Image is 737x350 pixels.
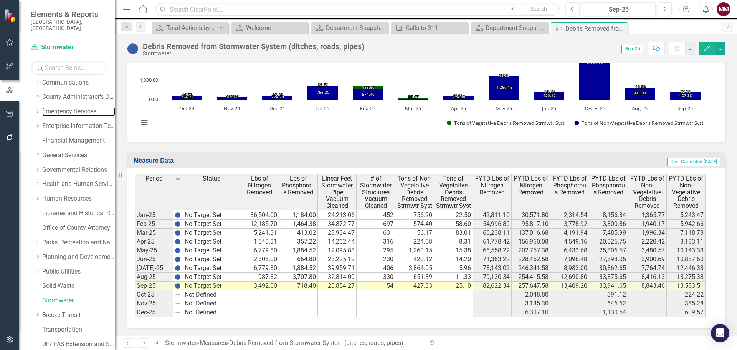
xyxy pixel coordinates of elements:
[318,282,357,290] td: 20,854.27
[550,229,589,237] td: 4,191.94
[667,158,720,166] span: Last Calculated [DATE]
[175,283,181,289] img: BgCOk07PiH71IgAAAABJRU5ErkJggg==
[357,255,395,264] td: 230
[42,136,115,145] a: Financial Management
[628,229,667,237] td: 1,996.34
[667,299,706,308] td: 385.28
[42,340,115,349] a: UF/IFAS Extension and Sustainability
[135,264,173,273] td: [DATE]-25
[670,91,701,100] path: Sep-25, 427.33. Tons of Non-Vegetative Debris Removed Strmwtr Syst.
[667,237,706,246] td: 8,183.11
[362,91,375,97] text: 574.40
[358,175,393,209] span: # of Stormwater Structures Vacuum Cleaned
[474,175,510,196] span: FYTD Lbs of Nitrogen Removed
[579,25,610,100] path: Jul-25, 3,864.05. Tons of Non-Vegetative Debris Removed Strmwtr Syst.
[279,237,318,246] td: 357.22
[667,273,706,282] td: 13,275.38
[473,282,512,290] td: 82,622.34
[717,2,730,16] button: MM
[667,229,706,237] td: 7,118.78
[42,151,115,160] a: General Services
[443,95,474,100] path: Apr-25, 224.08. Tons of Non-Vegetative Debris Removed Strmwtr Syst.
[183,264,240,273] td: No Target Set
[318,246,357,255] td: 12,095.83
[42,209,115,218] a: Libraries and Historical Resources
[434,211,473,220] td: 22.50
[175,212,181,218] img: BgCOk07PiH71IgAAAABJRU5ErkJggg==
[357,246,395,255] td: 295
[667,220,706,229] td: 5,942.66
[395,237,434,246] td: 224.08
[307,85,338,100] path: Jan-25, 756.2. Tons of Non-Vegetative Debris Removed Strmwtr Syst.
[550,237,589,246] td: 4,549.16
[242,175,277,196] span: Lbs of Nitrogen Removed
[240,273,279,282] td: 987.32
[357,264,395,273] td: 406
[550,273,589,282] td: 12,690.80
[357,211,395,220] td: 452
[127,43,139,55] img: No Target Set
[357,220,395,229] td: 697
[434,273,473,282] td: 11.33
[240,282,279,290] td: 3,492.00
[434,264,473,273] td: 5.96
[541,105,556,112] text: Jun-25
[512,299,550,308] td: 3,135.30
[434,220,473,229] td: 158.60
[279,229,318,237] td: 413.02
[589,282,628,290] td: 33,941.65
[668,175,704,209] span: PYTD Lbs of Non-Vegetative Debris Removed
[583,105,605,112] text: [DATE]-25
[434,255,473,264] td: 14.20
[565,24,626,33] div: Debris Removed from Stormwater System (ditches, roads, pipes)
[279,246,318,255] td: 1,884.52
[172,95,202,100] path: Oct-24, 224.22. Tons of Non-Vegetative Debris Removed Strmwtr Syst.
[229,339,403,347] div: Debris Removed from Stormwater System (ditches, roads, pipes)
[135,229,173,237] td: Mar-25
[667,264,706,273] td: 12,446.38
[395,229,434,237] td: 56.17
[279,211,318,220] td: 1,184.00
[667,308,706,317] td: 609.57
[217,96,248,100] path: Nov-24, 161.06. Tons of Non-Vegetative Debris Removed Strmwtr Syst.
[530,6,547,12] span: Search
[42,311,115,320] a: Breeze Transit
[398,97,429,99] path: Mar-25, 83.01. Tons of Vegetative Debris Removed Strmwtr Syst.
[155,3,560,16] input: Search ClearPoint...
[434,282,473,290] td: 25.10
[140,76,158,83] text: 1,000.00
[667,255,706,264] td: 10,887.60
[589,299,628,308] td: 646.62
[135,299,173,308] td: Nov-25
[279,220,318,229] td: 1,464.38
[589,255,628,264] td: 27,898.05
[357,282,395,290] td: 154
[183,220,240,229] td: No Target Set
[318,220,357,229] td: 34,872.77
[512,282,550,290] td: 257,647.58
[405,105,421,112] text: Mar-25
[42,238,115,247] a: Parks, Recreation and Natural Resources
[473,255,512,264] td: 71,363.22
[179,105,195,112] text: Oct-24
[552,175,587,196] span: FYTD Lbs of Phosphorous Removed
[543,93,556,98] text: 420.12
[679,93,692,98] text: 427.33
[246,23,306,33] div: Welcome
[183,273,240,282] td: No Target Set
[240,220,279,229] td: 12,185.70
[182,92,192,98] text: 16.78
[3,8,18,22] img: ClearPoint Strategy
[628,282,667,290] td: 8,843.46
[226,94,239,100] text: 161.06
[357,237,395,246] td: 316
[625,87,656,100] path: Aug-25, 651.39. Tons of Non-Vegetative Debris Removed Strmwtr Syst.
[473,246,512,255] td: 68,558.22
[175,239,181,245] img: BgCOk07PiH71IgAAAABJRU5ErkJggg==
[628,220,667,229] td: 1,940.17
[489,75,519,100] path: May-25, 1,260.15. Tons of Non-Vegetative Debris Removed Strmwtr Syst.
[550,255,589,264] td: 7,098.48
